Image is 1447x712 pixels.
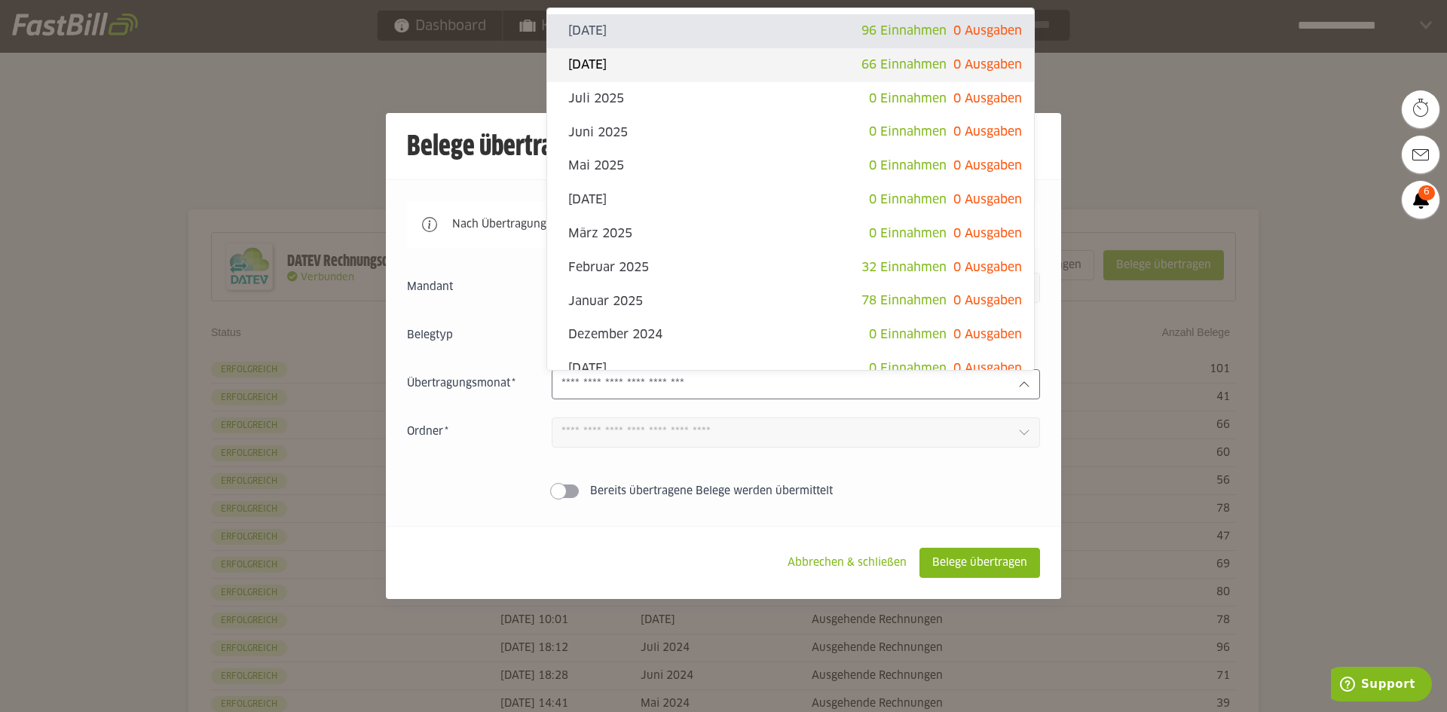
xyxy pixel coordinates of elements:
sl-option: Februar 2025 [547,251,1034,285]
span: 0 Einnahmen [869,328,947,341]
span: 0 Ausgaben [953,362,1022,374]
span: 78 Einnahmen [861,295,947,307]
sl-button: Belege übertragen [919,548,1040,578]
span: 0 Ausgaben [953,228,1022,240]
span: 0 Ausgaben [953,261,1022,273]
sl-switch: Bereits übertragene Belege werden übermittelt [407,484,1040,499]
sl-option: [DATE] [547,352,1034,386]
span: 96 Einnahmen [861,25,947,37]
span: 0 Ausgaben [953,25,1022,37]
span: 0 Ausgaben [953,160,1022,172]
span: 0 Ausgaben [953,328,1022,341]
sl-option: Juli 2025 [547,82,1034,116]
span: 32 Einnahmen [861,261,947,273]
span: 0 Einnahmen [869,194,947,206]
span: 0 Ausgaben [953,93,1022,105]
span: 6 [1418,185,1435,200]
span: 0 Ausgaben [953,295,1022,307]
span: 0 Einnahmen [869,362,947,374]
sl-option: Januar 2025 [547,284,1034,318]
sl-button: Abbrechen & schließen [775,548,919,578]
span: 0 Einnahmen [869,126,947,138]
a: 6 [1402,181,1439,218]
span: 0 Ausgaben [953,194,1022,206]
sl-option: [DATE] [547,183,1034,217]
iframe: Öffnet ein Widget, in dem Sie weitere Informationen finden [1331,667,1432,704]
sl-option: Juni 2025 [547,115,1034,149]
span: 0 Einnahmen [869,160,947,172]
span: 66 Einnahmen [861,59,947,71]
sl-option: Mai 2025 [547,149,1034,183]
sl-option: März 2025 [547,217,1034,251]
sl-option: [DATE] [547,48,1034,82]
span: 0 Ausgaben [953,59,1022,71]
span: 0 Einnahmen [869,228,947,240]
sl-option: Dezember 2024 [547,318,1034,352]
span: 0 Ausgaben [953,126,1022,138]
sl-option: [DATE] [547,14,1034,48]
span: 0 Einnahmen [869,93,947,105]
